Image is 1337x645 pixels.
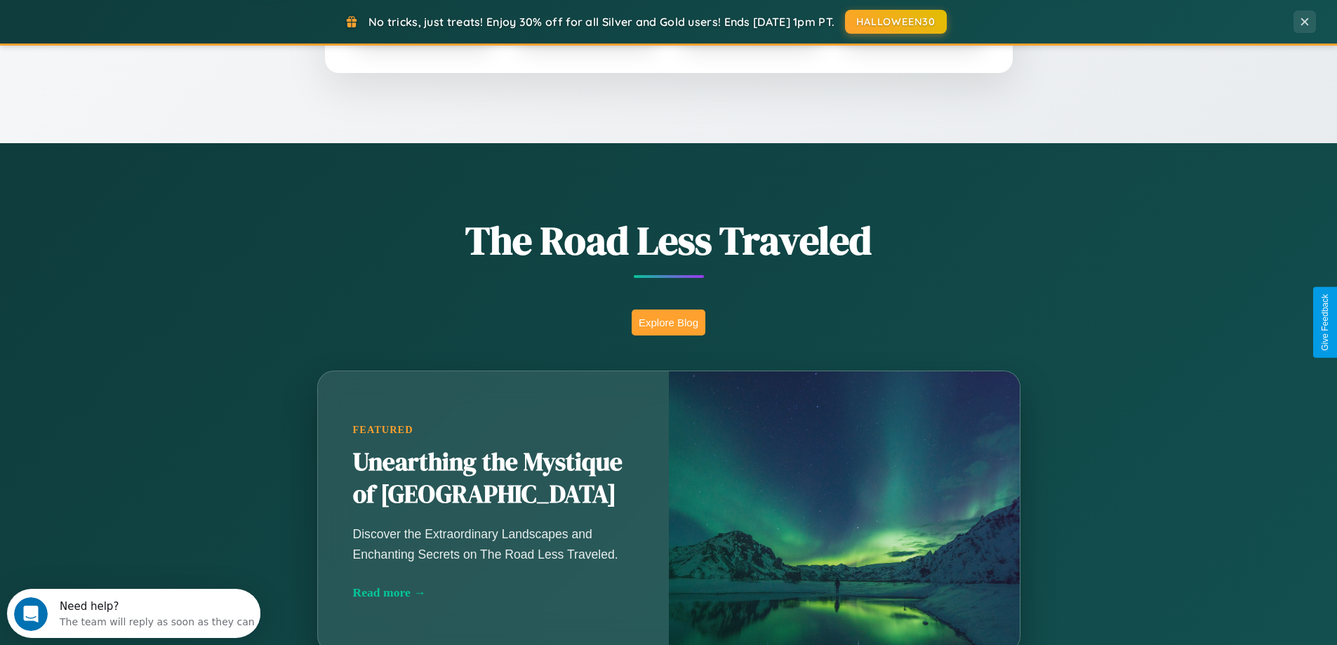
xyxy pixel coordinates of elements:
div: Featured [353,424,634,436]
div: Give Feedback [1320,294,1330,351]
h1: The Road Less Traveled [248,213,1090,267]
div: The team will reply as soon as they can [53,23,248,38]
h2: Unearthing the Mystique of [GEOGRAPHIC_DATA] [353,446,634,511]
iframe: Intercom live chat discovery launcher [7,589,260,638]
div: Read more → [353,585,634,600]
span: No tricks, just treats! Enjoy 30% off for all Silver and Gold users! Ends [DATE] 1pm PT. [368,15,834,29]
p: Discover the Extraordinary Landscapes and Enchanting Secrets on The Road Less Traveled. [353,524,634,564]
button: HALLOWEEN30 [845,10,947,34]
button: Explore Blog [632,310,705,335]
iframe: Intercom live chat [14,597,48,631]
div: Need help? [53,12,248,23]
div: Open Intercom Messenger [6,6,261,44]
